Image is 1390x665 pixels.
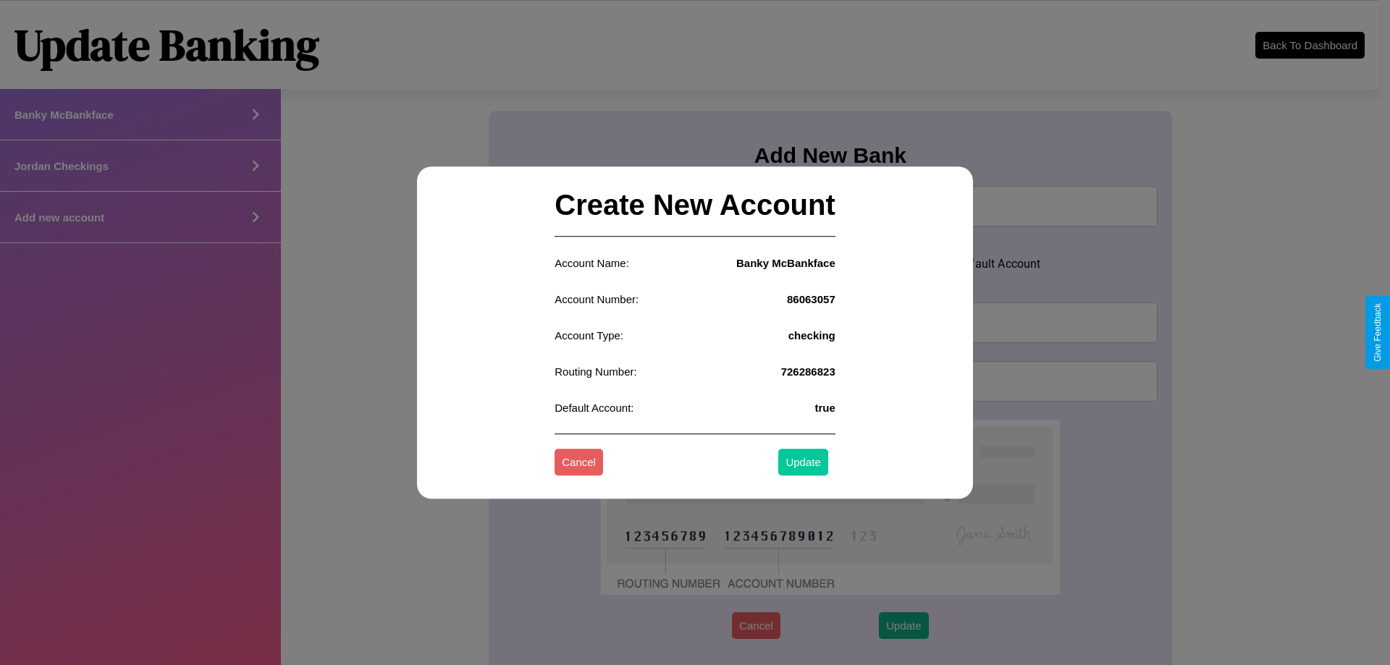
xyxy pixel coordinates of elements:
h2: Create New Account [555,174,835,237]
p: Default Account: [555,398,633,418]
p: Account Name: [555,253,629,273]
div: Give Feedback [1373,303,1383,362]
h4: true [814,402,835,414]
h4: 86063057 [787,293,835,305]
p: Account Number: [555,289,639,309]
h4: Banky McBankface [736,257,835,269]
h4: checking [788,329,835,342]
button: Cancel [555,449,603,476]
p: Account Type: [555,326,623,345]
h4: 726286823 [781,365,835,378]
button: Update [778,449,827,476]
p: Routing Number: [555,362,636,381]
